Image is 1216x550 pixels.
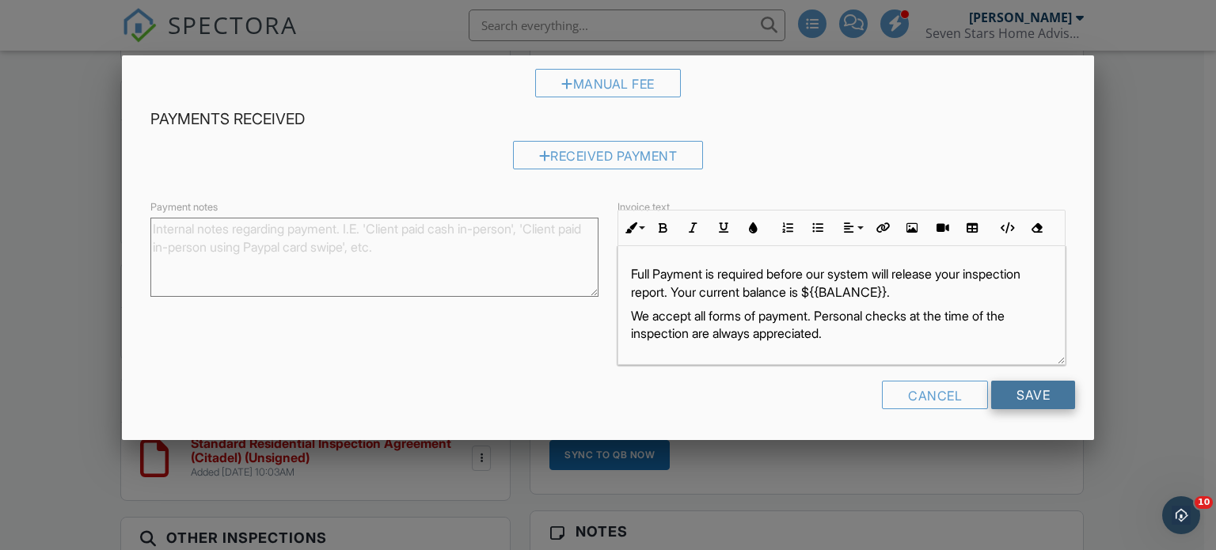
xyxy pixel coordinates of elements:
label: Invoice text [617,200,670,214]
button: Insert Table [957,213,987,243]
div: Manual Fee [535,69,681,97]
span: 10 [1195,496,1213,509]
input: Save [991,381,1075,409]
button: Ordered List [773,213,803,243]
button: Bold (Ctrl+B) [648,213,678,243]
h4: Payments Received [150,109,1066,130]
button: Align [837,213,867,243]
label: Payment notes [150,200,218,214]
p: We accept all forms of payment. Personal checks at the time of the inspection are always apprecia... [631,307,1052,343]
button: Underline (Ctrl+U) [709,213,739,243]
button: Insert Image (Ctrl+P) [897,213,927,243]
button: Colors [739,213,769,243]
iframe: Intercom live chat [1162,496,1200,534]
button: Code View [991,213,1021,243]
div: Cancel [882,381,988,409]
p: Full Payment is required before our system will release your inspection report. Your current bala... [631,265,1052,301]
button: Insert Link (Ctrl+K) [867,213,897,243]
a: Received Payment [513,152,704,168]
button: Unordered List [803,213,833,243]
button: Italic (Ctrl+I) [678,213,709,243]
div: Received Payment [513,141,704,169]
a: Manual Fee [535,80,681,96]
button: Clear Formatting [1021,213,1051,243]
button: Insert Video [927,213,957,243]
button: Inline Style [618,213,648,243]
